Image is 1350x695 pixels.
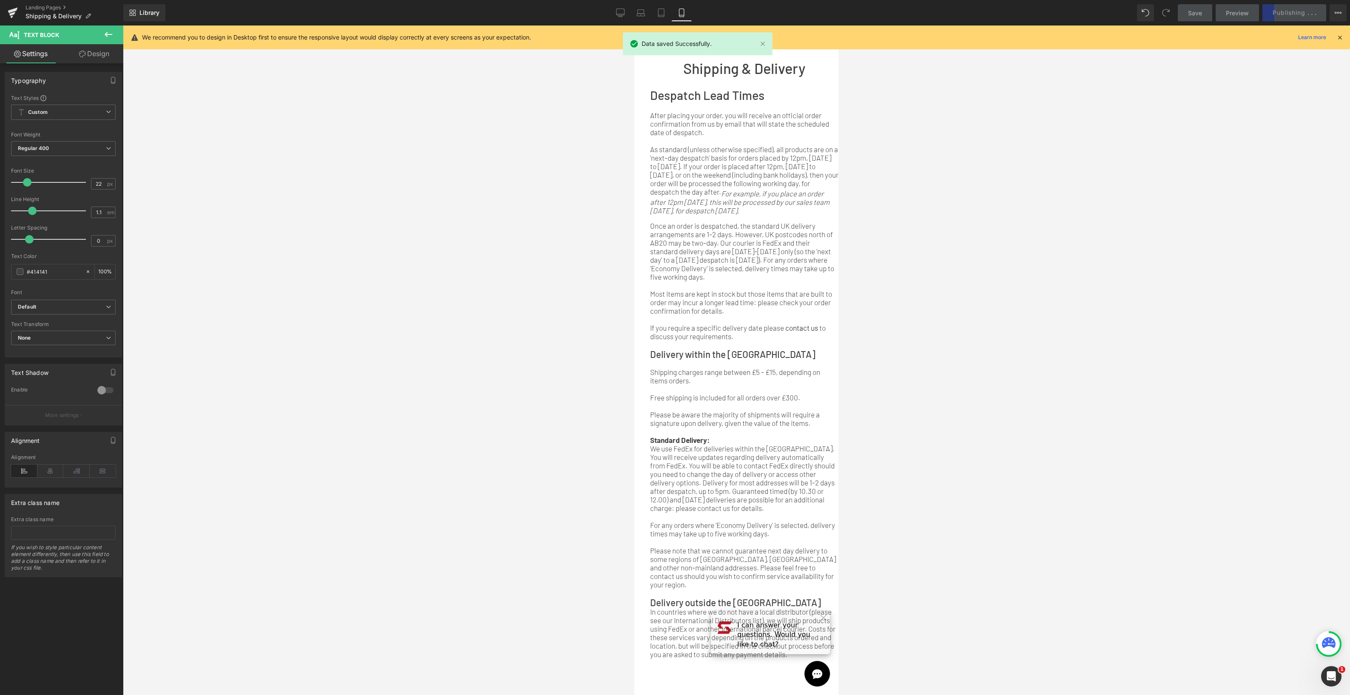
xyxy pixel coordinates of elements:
span: 0 [194,4,202,12]
a: Mobile [671,4,692,21]
p: In countries where we do not have a local distributor (please see our International Distributors ... [16,582,204,633]
div: Extra class name [11,516,116,522]
div: If you wish to style particular content element differently, then use this field to add a class n... [11,544,116,577]
a: Design [63,44,125,63]
p: If you require a specific delivery date please to discuss your requirements. [16,298,204,315]
p: For any orders where 'Economy Delivery' is selected, delivery times may take up to five working d... [16,495,204,512]
div: Text Color [11,253,116,259]
div: Extra class name [11,494,60,506]
i: Default [18,304,36,311]
button: Redo [1157,4,1174,21]
span: Shipping & Delivery [26,13,82,20]
button: Undo [1137,4,1154,21]
span: Once an order is despatched, the standard UK delivery arrangements are 1-2 days. However, UK post... [16,196,200,255]
h1: Shipping & Delivery [16,35,204,51]
a: Tablet [651,4,671,21]
button: More [1330,4,1347,21]
div: Text Shadow [11,364,48,376]
a: contact us [151,298,184,306]
div: Font [11,289,116,295]
div: % [95,264,115,279]
span: em [107,210,114,215]
span: px [107,181,114,187]
i: For example, if you place an order after 12pm [DATE], this will be processed by our sales team [D... [16,164,195,189]
span: px [107,238,114,244]
p: We recommend you to design in Desktop first to ensure the responsive layout would display correct... [142,33,531,42]
div: Alignment [11,432,40,444]
div: Enable [11,386,89,395]
strong: Standard Delivery: [16,410,77,419]
div: Text Transform [11,321,116,327]
p: As standard (unless otherwise specified), all products are on a 'next-day despatch' basis for ord... [16,119,204,187]
h3: Delivery outside the [GEOGRAPHIC_DATA] [16,572,204,582]
b: Custom [28,109,48,116]
h3: Delivery within the [GEOGRAPHIC_DATA] [16,323,204,334]
a: Laptop [631,4,651,21]
p: Most items are kept in stock but those items that are built to order may incur a longer lead time... [16,264,204,289]
div: Free shipping is included for all orders over £300. [16,368,204,376]
a: Landing Pages [26,4,123,11]
img: Stewart Golf [86,3,119,17]
button: More settings [5,405,122,425]
span: Despatch Lead Times [16,62,130,77]
iframe: Intercom live chat [1321,666,1341,686]
div: Alignment [11,454,116,460]
a: 0 [188,4,198,17]
div: Font Weight [11,132,116,138]
div: Letter Spacing [11,225,116,231]
div: Line Height [11,196,116,202]
p: More settings [45,411,79,419]
a: Preview [1216,4,1259,21]
span: Library [139,9,159,17]
div: Shipping charges range between £5 - £15, depending on items orders. [16,342,204,359]
b: Regular 400 [18,145,49,151]
div: Typography [11,72,46,84]
div: Font Size [11,168,116,174]
span: 1 [1339,666,1345,673]
a: Learn more [1295,32,1330,43]
input: Color [27,267,81,276]
p: Please note that we cannot guarantee next day delivery to some regions of [GEOGRAPHIC_DATA], [GEO... [16,512,204,563]
b: None [18,335,31,341]
span: Save [1188,9,1202,17]
span: Data saved Successfully. [642,39,712,48]
p: After placing your order, you will receive an official order confirmation from us by email that w... [16,85,204,111]
a: Desktop [610,4,631,21]
div: Text Styles [11,94,116,101]
span: Preview [1226,9,1249,17]
a: New Library [123,4,165,21]
div: Please be aware the majority of shipments will require a signature upon delivery, given the value... [16,385,204,402]
span: Text Block [24,31,59,38]
p: We use FedEx for deliveries within the [GEOGRAPHIC_DATA]. You will receive updates regarding deli... [16,402,204,487]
